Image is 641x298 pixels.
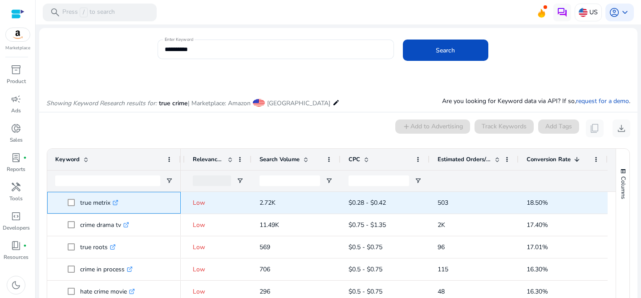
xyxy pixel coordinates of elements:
[527,287,548,296] span: 16.30%
[62,8,115,17] p: Press to search
[527,221,548,229] span: 17.40%
[11,240,21,251] span: book_4
[10,136,23,144] p: Sales
[80,260,133,278] p: crime in process
[438,287,445,296] span: 48
[267,99,330,107] span: [GEOGRAPHIC_DATA]
[193,194,243,212] p: Low
[55,155,80,163] span: Keyword
[349,243,382,251] span: $0.5 - $0.75
[193,238,243,256] p: Low
[7,77,26,85] p: Product
[11,152,21,163] span: lab_profile
[438,221,445,229] span: 2K
[9,195,23,203] p: Tools
[5,45,30,52] p: Marketplace
[576,97,629,105] a: request for a demo
[260,243,270,251] span: 569
[260,155,300,163] span: Search Volume
[166,177,173,184] button: Open Filter Menu
[260,175,320,186] input: Search Volume Filter Input
[527,243,548,251] span: 17.01%
[188,99,251,107] span: | Marketplace: Amazon
[527,199,548,207] span: 18.50%
[619,176,627,199] span: Columns
[414,177,422,184] button: Open Filter Menu
[11,280,21,290] span: dark_mode
[589,4,598,20] p: US
[193,155,224,163] span: Relevance Score
[349,175,409,186] input: CPC Filter Input
[55,175,160,186] input: Keyword Filter Input
[613,119,630,137] button: download
[260,265,270,274] span: 706
[11,182,21,192] span: handyman
[527,155,571,163] span: Conversion Rate
[349,155,360,163] span: CPC
[50,7,61,18] span: search
[80,238,116,256] p: true roots
[333,97,340,108] mat-icon: edit
[6,28,30,41] img: amazon.svg
[23,156,27,159] span: fiber_manual_record
[11,64,21,75] span: inventory_2
[527,265,548,274] span: 16.30%
[193,216,243,234] p: Low
[438,155,491,163] span: Estimated Orders/Month
[579,8,588,17] img: us.svg
[80,194,118,212] p: true metrix
[11,123,21,134] span: donut_small
[11,211,21,222] span: code_blocks
[159,99,188,107] span: true crime
[620,7,630,18] span: keyboard_arrow_down
[11,107,21,115] p: Ads
[80,8,88,17] span: /
[325,177,333,184] button: Open Filter Menu
[438,243,445,251] span: 96
[260,199,276,207] span: 2.72K
[436,46,455,55] span: Search
[349,265,382,274] span: $0.5 - $0.75
[7,165,25,173] p: Reports
[11,94,21,104] span: campaign
[193,260,243,278] p: Low
[80,216,129,234] p: crime drama tv
[46,99,157,107] i: Showing Keyword Research results for:
[260,221,279,229] span: 11.49K
[349,199,386,207] span: $0.28 - $0.42
[165,36,193,43] mat-label: Enter Keyword
[438,199,448,207] span: 503
[349,287,382,296] span: $0.5 - $0.75
[616,123,627,134] span: download
[442,96,630,106] p: Are you looking for Keyword data via API? If so, .
[349,221,386,229] span: $0.75 - $1.35
[23,244,27,247] span: fiber_manual_record
[236,177,243,184] button: Open Filter Menu
[260,287,270,296] span: 296
[438,265,448,274] span: 115
[4,253,28,261] p: Resources
[609,7,620,18] span: account_circle
[403,40,488,61] button: Search
[3,224,30,232] p: Developers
